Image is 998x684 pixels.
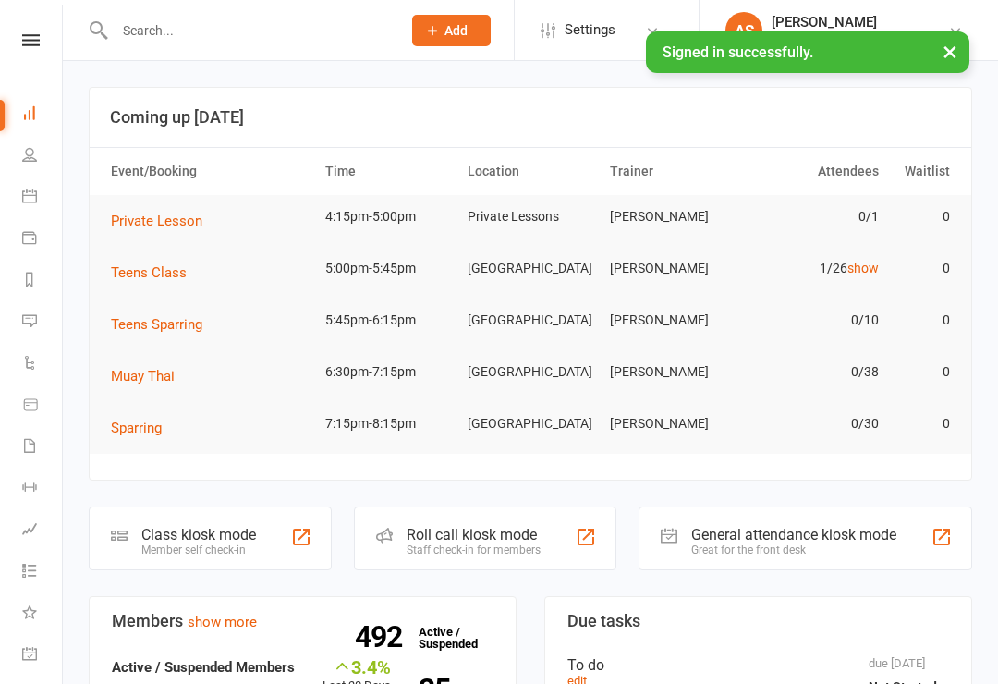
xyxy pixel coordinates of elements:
[459,247,602,290] td: [GEOGRAPHIC_DATA]
[112,612,493,630] h3: Members
[691,526,896,544] div: General attendance kiosk mode
[663,43,813,61] span: Signed in successfully.
[317,148,459,195] th: Time
[111,417,175,439] button: Sparring
[565,9,615,51] span: Settings
[744,195,886,238] td: 0/1
[22,136,64,177] a: People
[22,635,64,677] a: General attendance kiosk mode
[459,299,602,342] td: [GEOGRAPHIC_DATA]
[188,614,257,630] a: show more
[109,18,388,43] input: Search...
[887,299,958,342] td: 0
[602,350,744,394] td: [PERSON_NAME]
[112,659,295,676] strong: Active / Suspended Members
[444,23,468,38] span: Add
[744,350,886,394] td: 0/38
[772,31,948,47] div: Bulldog Gym Castle Hill Pty Ltd
[111,213,202,229] span: Private Lesson
[887,402,958,446] td: 0
[459,195,602,238] td: Private Lessons
[602,247,744,290] td: [PERSON_NAME]
[317,195,459,238] td: 4:15pm-5:00pm
[409,612,491,664] a: 492Active / Suspended
[141,544,256,556] div: Member self check-in
[317,247,459,290] td: 5:00pm-5:45pm
[744,148,886,195] th: Attendees
[22,261,64,302] a: Reports
[744,247,886,290] td: 1/26
[22,94,64,136] a: Dashboard
[887,195,958,238] td: 0
[602,195,744,238] td: [PERSON_NAME]
[111,368,175,385] span: Muay Thai
[22,219,64,261] a: Payments
[412,15,491,46] button: Add
[111,365,188,387] button: Muay Thai
[887,148,958,195] th: Waitlist
[602,148,744,195] th: Trainer
[22,593,64,635] a: What's New
[407,526,541,544] div: Roll call kiosk mode
[111,262,200,284] button: Teens Class
[110,108,951,127] h3: Coming up [DATE]
[772,14,948,31] div: [PERSON_NAME]
[459,148,602,195] th: Location
[602,299,744,342] td: [PERSON_NAME]
[744,402,886,446] td: 0/30
[111,420,162,436] span: Sparring
[567,612,949,630] h3: Due tasks
[323,656,391,677] div: 3.4%
[317,402,459,446] td: 7:15pm-8:15pm
[744,299,886,342] td: 0/10
[111,210,215,232] button: Private Lesson
[103,148,317,195] th: Event/Booking
[22,385,64,427] a: Product Sales
[459,402,602,446] td: [GEOGRAPHIC_DATA]
[407,544,541,556] div: Staff check-in for members
[567,656,949,674] div: To do
[691,544,896,556] div: Great for the front desk
[22,177,64,219] a: Calendar
[459,350,602,394] td: [GEOGRAPHIC_DATA]
[887,350,958,394] td: 0
[317,299,459,342] td: 5:45pm-6:15pm
[725,12,762,49] div: AS
[317,350,459,394] td: 6:30pm-7:15pm
[847,261,879,275] a: show
[141,526,256,544] div: Class kiosk mode
[887,247,958,290] td: 0
[933,31,967,71] button: ×
[111,313,215,336] button: Teens Sparring
[111,264,187,281] span: Teens Class
[22,510,64,552] a: Assessments
[602,402,744,446] td: [PERSON_NAME]
[355,623,409,651] strong: 492
[111,316,202,333] span: Teens Sparring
